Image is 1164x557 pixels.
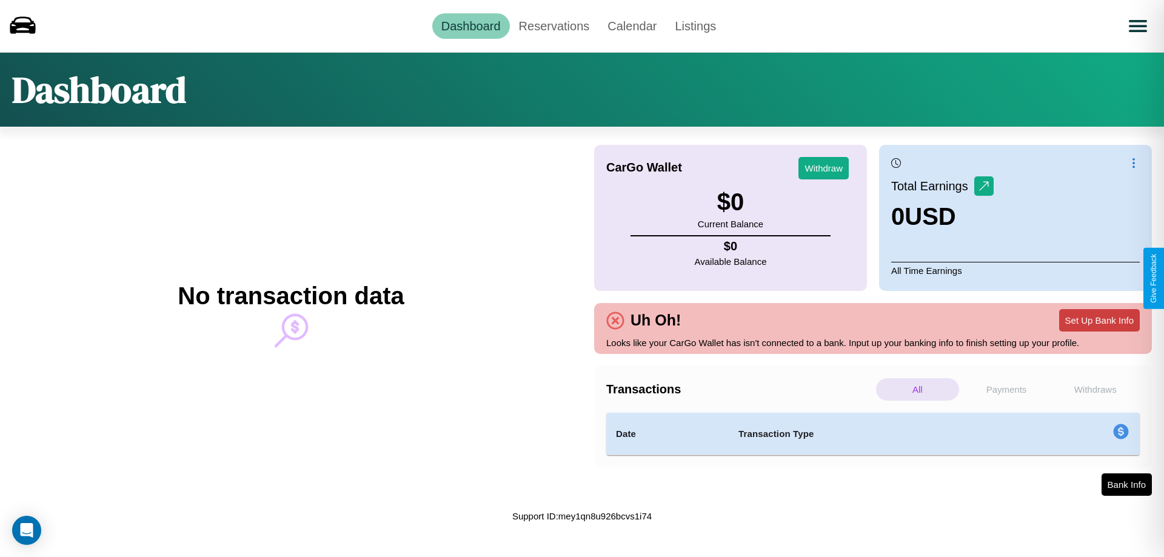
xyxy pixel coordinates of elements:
[891,175,974,197] p: Total Earnings
[738,427,1014,441] h4: Transaction Type
[12,516,41,545] div: Open Intercom Messenger
[512,508,652,524] p: Support ID: mey1qn8u926bcvs1i74
[798,157,849,179] button: Withdraw
[598,13,666,39] a: Calendar
[606,382,873,396] h4: Transactions
[698,216,763,232] p: Current Balance
[616,427,719,441] h4: Date
[606,335,1140,351] p: Looks like your CarGo Wallet has isn't connected to a bank. Input up your banking info to finish ...
[606,161,682,175] h4: CarGo Wallet
[876,378,959,401] p: All
[12,65,186,115] h1: Dashboard
[965,378,1048,401] p: Payments
[891,203,994,230] h3: 0 USD
[1121,9,1155,43] button: Open menu
[178,282,404,310] h2: No transaction data
[698,188,763,216] h3: $ 0
[695,253,767,270] p: Available Balance
[666,13,725,39] a: Listings
[1059,309,1140,332] button: Set Up Bank Info
[624,312,687,329] h4: Uh Oh!
[432,13,510,39] a: Dashboard
[510,13,599,39] a: Reservations
[695,239,767,253] h4: $ 0
[1054,378,1137,401] p: Withdraws
[606,413,1140,455] table: simple table
[1102,473,1152,496] button: Bank Info
[891,262,1140,279] p: All Time Earnings
[1149,254,1158,303] div: Give Feedback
